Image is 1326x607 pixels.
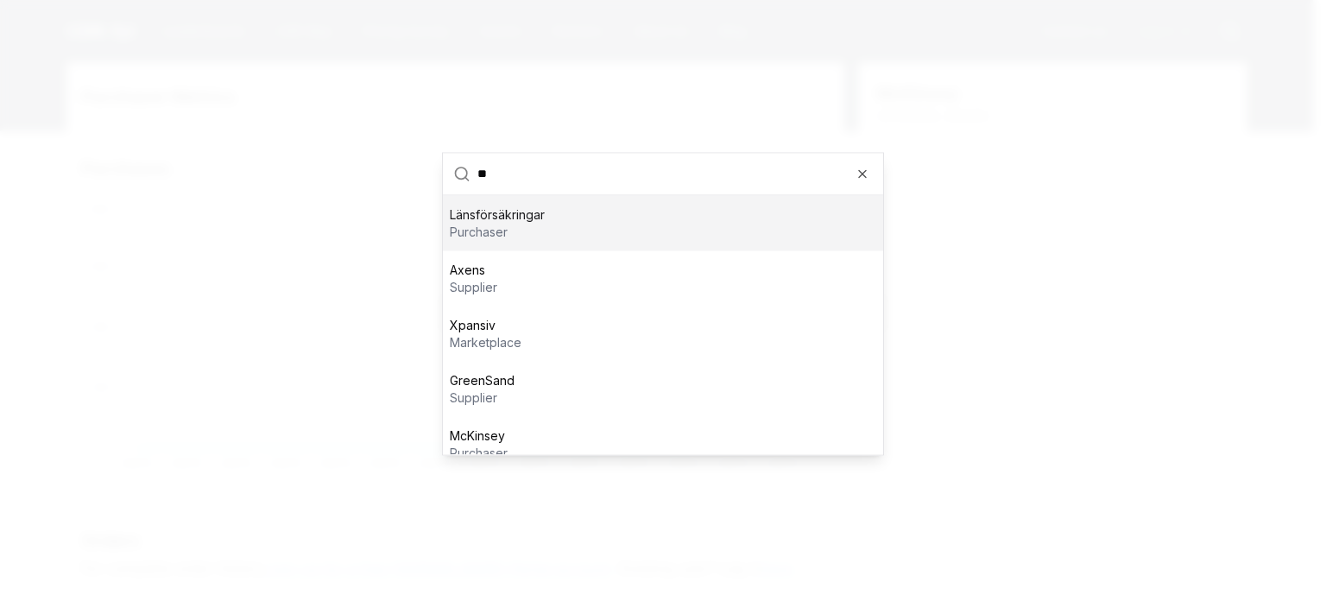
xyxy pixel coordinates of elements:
[450,444,508,461] p: purchaser
[450,389,515,406] p: supplier
[450,278,497,295] p: supplier
[450,223,545,240] p: purchaser
[450,333,521,351] p: marketplace
[450,261,497,278] p: Axens
[450,371,515,389] p: GreenSand
[450,427,508,444] p: McKinsey
[450,316,521,333] p: Xpansiv
[450,205,545,223] p: Länsförsäkringar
